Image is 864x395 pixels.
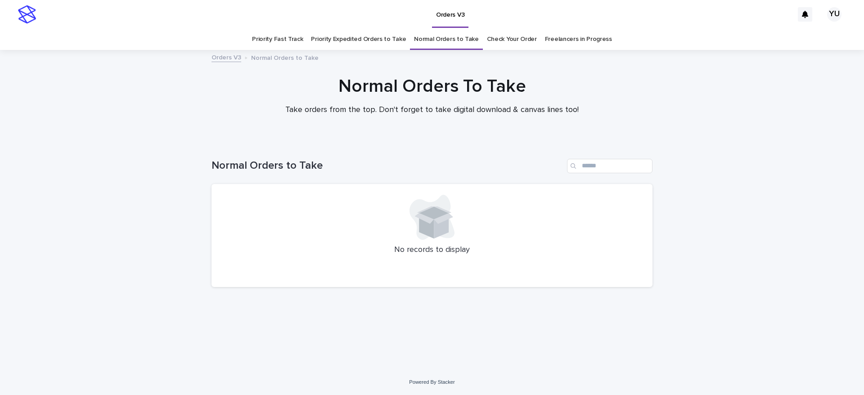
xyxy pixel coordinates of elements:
p: Take orders from the top. Don't forget to take digital download & canvas lines too! [252,105,612,115]
img: stacker-logo-s-only.png [18,5,36,23]
a: Freelancers in Progress [545,29,612,50]
p: No records to display [222,245,642,255]
a: Normal Orders to Take [414,29,479,50]
a: Check Your Order [487,29,537,50]
p: Normal Orders to Take [251,52,319,62]
a: Priority Expedited Orders to Take [311,29,406,50]
a: Orders V3 [211,52,241,62]
h1: Normal Orders To Take [211,76,652,97]
div: YU [827,7,841,22]
a: Powered By Stacker [409,379,454,385]
input: Search [567,159,652,173]
h1: Normal Orders to Take [211,159,563,172]
a: Priority Fast Track [252,29,303,50]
